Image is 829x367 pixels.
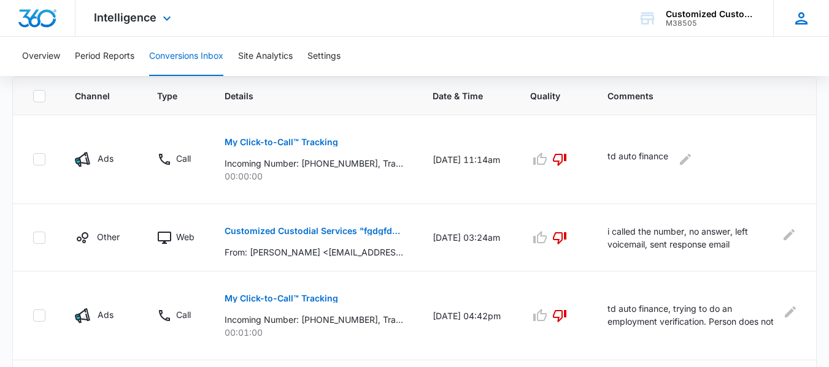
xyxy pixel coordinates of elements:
button: Edit Comments [676,149,695,169]
p: i called the number, no answer, left voicemail, sent response email [607,225,775,251]
span: Date & Time [433,89,483,102]
button: Site Analytics [238,37,293,76]
p: td auto finance [607,149,668,169]
p: My Click-to-Call™ Tracking [225,138,338,146]
p: Customized Custodial Services "fgdgfdgfdg" [225,227,403,235]
p: Incoming Number: [PHONE_NUMBER], Tracking Number: [PHONE_NUMBER], Ring To: [PHONE_NUMBER], Caller... [225,157,403,170]
div: account id [666,19,755,28]
p: Incoming Number: [PHONE_NUMBER], Tracking Number: [PHONE_NUMBER], Ring To: [PHONE_NUMBER], Caller... [225,313,403,326]
button: Period Reports [75,37,134,76]
td: [DATE] 11:14am [418,115,515,204]
button: My Click-to-Call™ Tracking [225,127,338,157]
button: Overview [22,37,60,76]
p: 00:00:00 [225,170,403,183]
p: From: [PERSON_NAME] <[EMAIL_ADDRESS][DOMAIN_NAME]>, Subject: fgdgfdgfdg, Phone: [PHONE_NUMBER], W... [225,246,403,259]
span: Channel [75,89,110,102]
button: Edit Comments [784,302,796,322]
span: Comments [607,89,779,102]
p: Ads [98,152,114,165]
td: [DATE] 04:42pm [418,271,515,360]
p: Other [97,230,120,243]
button: My Click-to-Call™ Tracking [225,284,338,313]
p: Ads [98,308,114,321]
button: Conversions Inbox [149,37,223,76]
p: Call [176,308,191,321]
span: Details [225,89,385,102]
p: Call [176,152,191,165]
button: Settings [307,37,341,76]
p: td auto finance, trying to do an employment verification. Person does not work for CCS [607,302,777,330]
span: Quality [530,89,560,102]
span: Intelligence [94,11,156,24]
button: Customized Custodial Services "fgdgfdgfdg" [225,216,403,246]
div: account name [666,9,755,19]
p: My Click-to-Call™ Tracking [225,294,338,303]
p: Web [176,230,195,243]
p: 00:01:00 [225,326,403,339]
span: Type [157,89,177,102]
td: [DATE] 03:24am [418,204,515,271]
button: Edit Comments [782,225,796,244]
